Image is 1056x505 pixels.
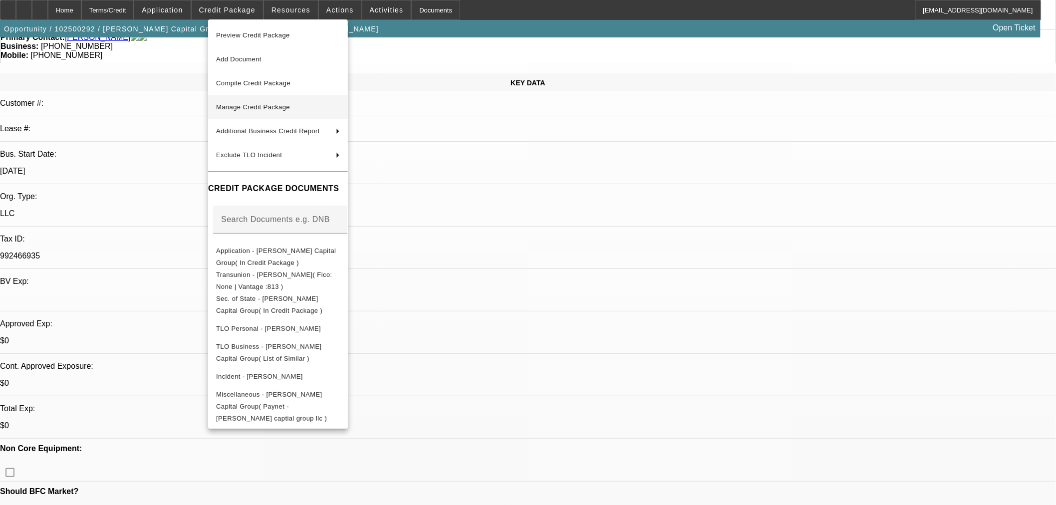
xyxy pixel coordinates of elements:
[216,372,303,380] span: Incident - [PERSON_NAME]
[216,270,332,290] span: Transunion - [PERSON_NAME]( Fico: None | Vantage :813 )
[208,268,348,292] button: Transunion - Marshall, Bradon( Fico: None | Vantage :813 )
[208,316,348,340] button: TLO Personal - Marshall, Bradon
[216,390,327,422] span: Miscellaneous - [PERSON_NAME] Capital Group( Paynet - [PERSON_NAME] captial group llc )
[208,340,348,364] button: TLO Business - Marshall Capital Group( List of Similar )
[208,292,348,316] button: Sec. of State - Marshall Capital Group( In Credit Package )
[216,79,290,87] span: Compile Credit Package
[216,55,262,63] span: Add Document
[216,294,322,314] span: Sec. of State - [PERSON_NAME] Capital Group( In Credit Package )
[208,364,348,388] button: Incident - Marshall, Bradon
[216,151,282,159] span: Exclude TLO Incident
[208,245,348,268] button: Application - Marshall Capital Group( In Credit Package )
[208,183,348,195] h4: CREDIT PACKAGE DOCUMENTS
[208,388,348,424] button: Miscellaneous - Marshall Capital Group( Paynet - marshall captial group llc )
[216,342,322,362] span: TLO Business - [PERSON_NAME] Capital Group( List of Similar )
[216,247,336,266] span: Application - [PERSON_NAME] Capital Group( In Credit Package )
[216,103,290,111] span: Manage Credit Package
[216,127,320,135] span: Additional Business Credit Report
[216,324,321,332] span: TLO Personal - [PERSON_NAME]
[216,31,290,39] span: Preview Credit Package
[221,215,330,223] mat-label: Search Documents e.g. DNB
